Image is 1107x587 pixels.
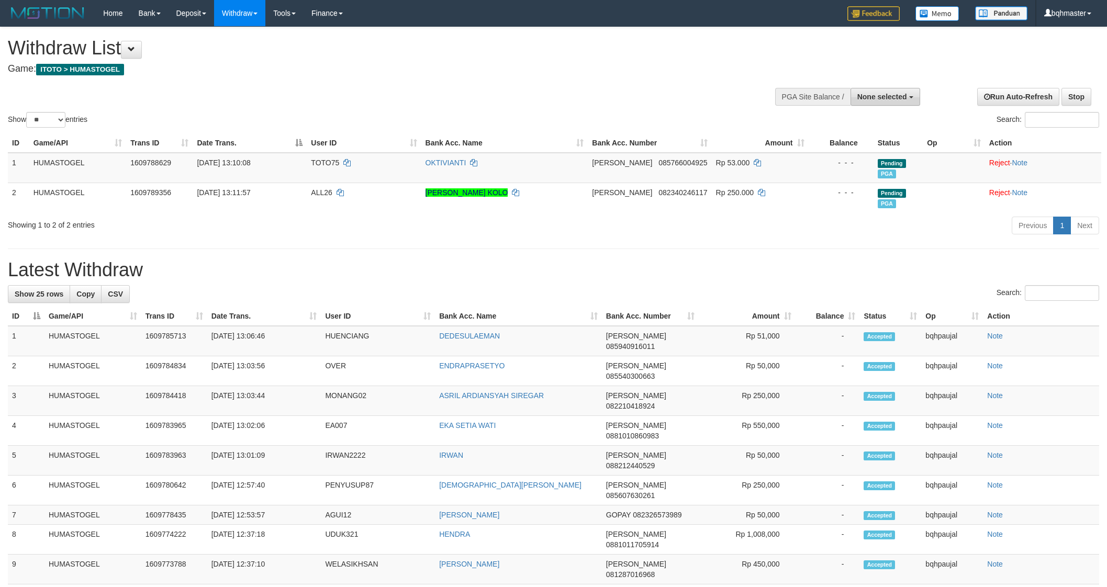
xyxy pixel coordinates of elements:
h1: Withdraw List [8,38,728,59]
td: bqhpaujal [921,326,983,356]
img: panduan.png [975,6,1027,20]
td: - [796,326,860,356]
span: TOTO75 [311,159,339,167]
td: HUMASTOGEL [44,356,141,386]
h4: Game: [8,64,728,74]
span: 1609788629 [130,159,171,167]
img: Feedback.jpg [847,6,900,21]
td: 9 [8,555,44,584]
span: [DATE] 13:11:57 [197,188,250,197]
span: Accepted [864,481,895,490]
td: EA007 [321,416,435,446]
td: 1609774222 [141,525,207,555]
td: [DATE] 13:03:44 [207,386,321,416]
td: bqhpaujal [921,446,983,476]
span: Accepted [864,511,895,520]
td: 1609778435 [141,505,207,525]
a: Note [987,391,1003,400]
td: HUENCIANG [321,326,435,356]
td: HUMASTOGEL [44,386,141,416]
td: Rp 1,008,000 [699,525,796,555]
a: [PERSON_NAME] KOLO [426,188,508,197]
a: Note [987,560,1003,568]
td: bqhpaujal [921,476,983,505]
span: Pending [878,159,906,168]
td: - [796,525,860,555]
td: bqhpaujal [921,416,983,446]
th: Balance [809,133,874,153]
td: WELASIKHSAN [321,555,435,584]
th: Trans ID: activate to sort column ascending [141,307,207,326]
td: Rp 250,000 [699,476,796,505]
td: HUMASTOGEL [44,505,141,525]
th: Date Trans.: activate to sort column descending [193,133,307,153]
th: Bank Acc. Number: activate to sort column ascending [602,307,699,326]
td: - [796,416,860,446]
td: bqhpaujal [921,356,983,386]
span: CSV [108,290,123,298]
div: Showing 1 to 2 of 2 entries [8,216,453,230]
a: [DEMOGRAPHIC_DATA][PERSON_NAME] [439,481,582,489]
td: HUMASTOGEL [44,476,141,505]
span: Rp 53.000 [716,159,750,167]
span: Copy 088212440529 to clipboard [606,461,655,470]
td: · [985,183,1101,212]
a: Copy [70,285,102,303]
a: CSV [101,285,130,303]
th: ID [8,133,29,153]
span: [PERSON_NAME] [606,391,666,400]
td: 1609784418 [141,386,207,416]
h1: Latest Withdraw [8,259,1099,280]
td: [DATE] 12:37:18 [207,525,321,555]
span: Accepted [864,451,895,460]
td: HUMASTOGEL [44,446,141,476]
th: Bank Acc. Name: activate to sort column ascending [421,133,588,153]
a: Stop [1061,88,1091,106]
img: MOTION_logo.png [8,5,87,21]
td: [DATE] 12:37:10 [207,555,321,584]
td: IRWAN2222 [321,446,435,476]
span: Copy 085766004925 to clipboard [658,159,707,167]
span: GOPAY [606,511,631,519]
span: Copy [76,290,95,298]
a: Note [987,332,1003,340]
span: Copy 082326573989 to clipboard [633,511,681,519]
th: Bank Acc. Number: activate to sort column ascending [588,133,711,153]
a: Previous [1012,217,1054,234]
th: Action [983,307,1099,326]
span: [PERSON_NAME] [606,560,666,568]
td: bqhpaujal [921,525,983,555]
span: ITOTO > HUMASTOGEL [36,64,124,75]
span: Marked by bqhpaujal [878,170,896,178]
a: 1 [1053,217,1071,234]
span: [PERSON_NAME] [606,530,666,538]
th: User ID: activate to sort column ascending [321,307,435,326]
td: [DATE] 13:06:46 [207,326,321,356]
th: Balance: activate to sort column ascending [796,307,860,326]
span: [PERSON_NAME] [606,332,666,340]
td: UDUK321 [321,525,435,555]
div: PGA Site Balance / [775,88,851,106]
a: EKA SETIA WATI [439,421,496,430]
td: 2 [8,183,29,212]
a: HENDRA [439,530,470,538]
td: 1609784834 [141,356,207,386]
a: Note [987,481,1003,489]
td: 6 [8,476,44,505]
td: [DATE] 13:02:06 [207,416,321,446]
span: Copy 085940916011 to clipboard [606,342,655,351]
span: [PERSON_NAME] [606,481,666,489]
td: [DATE] 12:53:57 [207,505,321,525]
span: [DATE] 13:10:08 [197,159,250,167]
label: Show entries [8,112,87,128]
td: Rp 50,000 [699,356,796,386]
span: Copy 0881010860983 to clipboard [606,432,659,440]
td: HUMASTOGEL [44,416,141,446]
td: bqhpaujal [921,386,983,416]
td: 1 [8,326,44,356]
td: 8 [8,525,44,555]
td: 1609780642 [141,476,207,505]
a: Note [1012,188,1027,197]
span: Marked by bqhpaujal [878,199,896,208]
td: [DATE] 13:03:56 [207,356,321,386]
